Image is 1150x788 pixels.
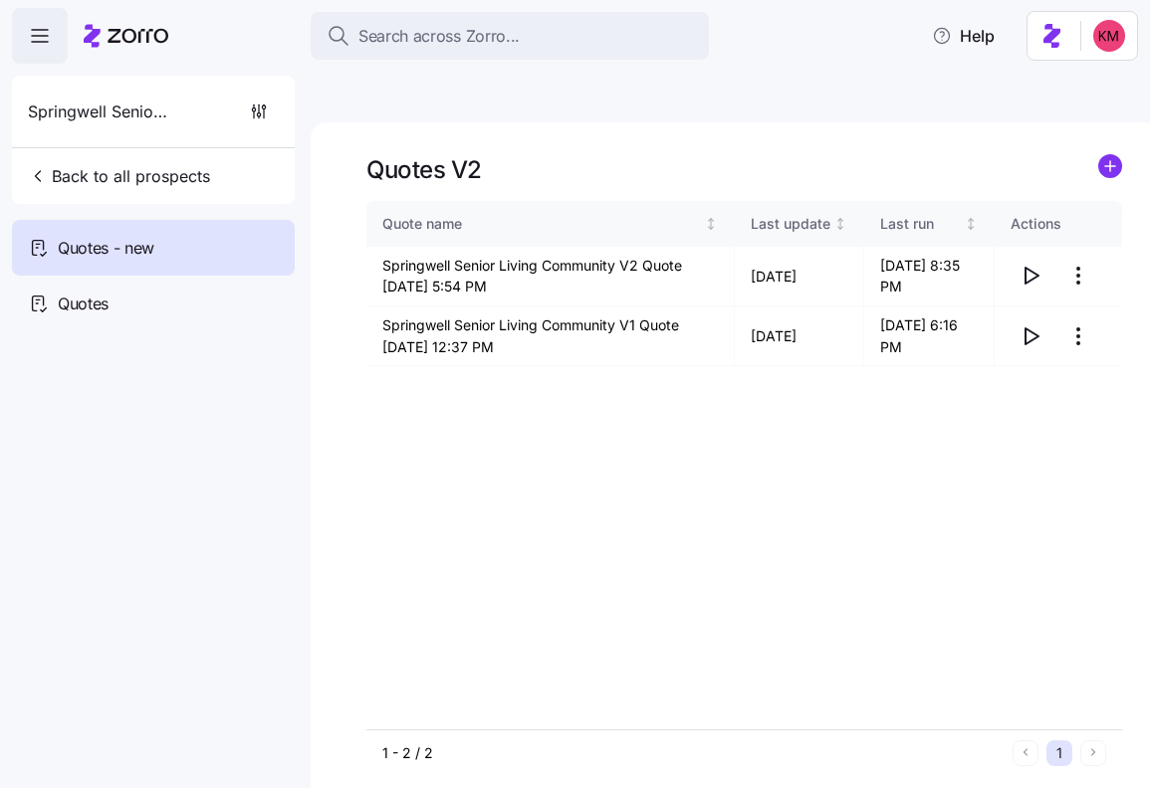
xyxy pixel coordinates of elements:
[58,292,109,316] span: Quotes
[311,12,709,60] button: Search across Zorro...
[735,306,865,366] td: [DATE]
[28,164,210,188] span: Back to all prospects
[964,217,978,231] div: Not sorted
[358,24,520,49] span: Search across Zorro...
[864,247,995,306] td: [DATE] 8:35 PM
[916,16,1011,56] button: Help
[751,213,830,235] div: Last update
[1080,740,1106,766] button: Next page
[28,99,171,124] span: Springwell Senior Living Community
[382,743,1005,763] div: 1 - 2 / 2
[833,217,847,231] div: Not sorted
[864,201,995,247] th: Last runNot sorted
[366,306,735,366] td: Springwell Senior Living Community V1 Quote [DATE] 12:37 PM
[735,247,865,306] td: [DATE]
[1011,213,1106,235] div: Actions
[1098,154,1122,185] a: add icon
[1098,154,1122,178] svg: add icon
[12,276,295,331] a: Quotes
[20,156,218,196] button: Back to all prospects
[1093,20,1125,52] img: 8fbd33f679504da1795a6676107ffb9e
[932,24,995,48] span: Help
[1046,740,1072,766] button: 1
[1013,740,1038,766] button: Previous page
[382,213,700,235] div: Quote name
[12,220,295,276] a: Quotes - new
[366,201,735,247] th: Quote nameNot sorted
[704,217,718,231] div: Not sorted
[735,201,865,247] th: Last updateNot sorted
[864,306,995,366] td: [DATE] 6:16 PM
[366,154,482,185] h1: Quotes V2
[58,236,154,261] span: Quotes - new
[366,247,735,306] td: Springwell Senior Living Community V2 Quote [DATE] 5:54 PM
[880,213,960,235] div: Last run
